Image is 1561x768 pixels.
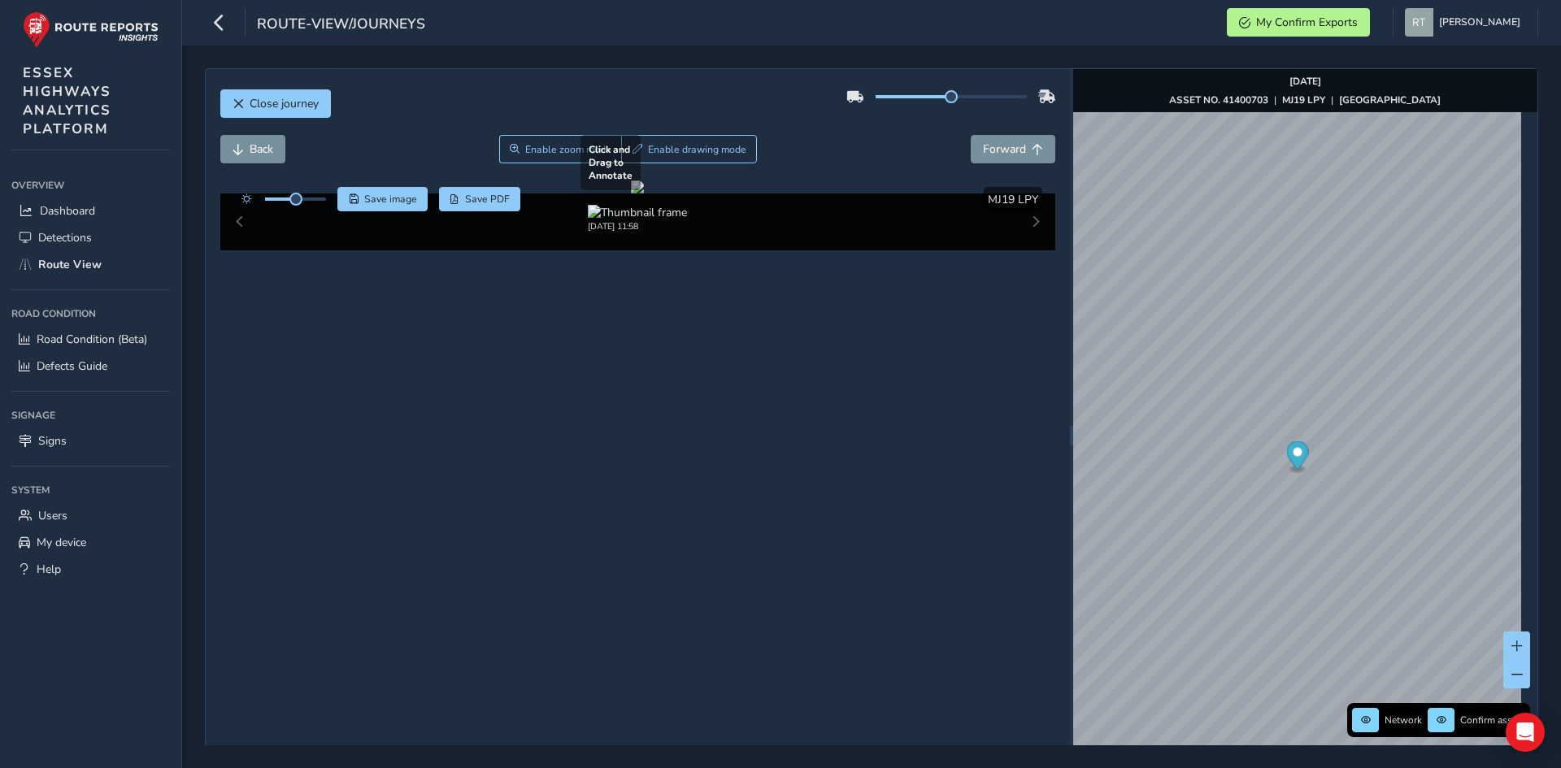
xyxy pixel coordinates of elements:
[38,257,102,272] span: Route View
[38,433,67,449] span: Signs
[23,11,159,48] img: rr logo
[11,478,170,502] div: System
[1282,93,1325,106] strong: MJ19 LPY
[37,332,147,347] span: Road Condition (Beta)
[23,63,111,138] span: ESSEX HIGHWAYS ANALYTICS PLATFORM
[1385,714,1422,727] span: Network
[11,502,170,529] a: Users
[250,141,273,157] span: Back
[621,135,757,163] button: Draw
[37,562,61,577] span: Help
[525,143,611,156] span: Enable zoom mode
[988,192,1038,207] span: MJ19 LPY
[1169,93,1441,106] div: | |
[11,427,170,454] a: Signs
[38,508,67,523] span: Users
[11,556,170,583] a: Help
[11,529,170,556] a: My device
[40,203,95,219] span: Dashboard
[220,89,331,118] button: Close journey
[220,135,285,163] button: Back
[439,187,521,211] button: PDF
[364,193,417,206] span: Save image
[11,173,170,197] div: Overview
[1169,93,1268,106] strong: ASSET NO. 41400703
[1405,8,1526,37] button: [PERSON_NAME]
[465,193,510,206] span: Save PDF
[1405,8,1433,37] img: diamond-layout
[11,353,170,380] a: Defects Guide
[11,403,170,427] div: Signage
[1460,714,1525,727] span: Confirm assets
[1227,8,1370,37] button: My Confirm Exports
[499,135,622,163] button: Zoom
[38,230,92,245] span: Detections
[37,535,86,550] span: My device
[1506,713,1545,752] div: Open Intercom Messenger
[983,141,1026,157] span: Forward
[1286,441,1308,475] div: Map marker
[1256,15,1358,30] span: My Confirm Exports
[1439,8,1520,37] span: [PERSON_NAME]
[11,326,170,353] a: Road Condition (Beta)
[250,96,319,111] span: Close journey
[11,251,170,278] a: Route View
[971,135,1055,163] button: Forward
[337,187,428,211] button: Save
[37,358,107,374] span: Defects Guide
[11,197,170,224] a: Dashboard
[11,224,170,251] a: Detections
[257,14,425,37] span: route-view/journeys
[588,205,687,220] img: Thumbnail frame
[11,302,170,326] div: Road Condition
[1289,75,1321,88] strong: [DATE]
[1339,93,1441,106] strong: [GEOGRAPHIC_DATA]
[648,143,746,156] span: Enable drawing mode
[588,220,687,232] div: [DATE] 11:58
